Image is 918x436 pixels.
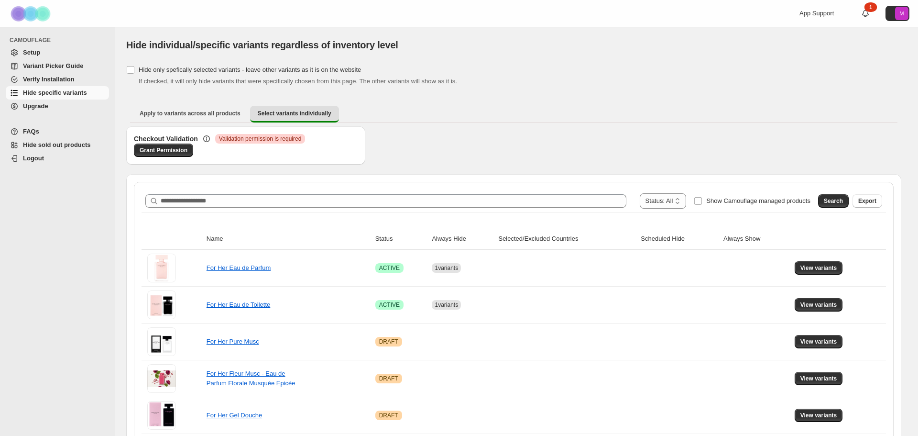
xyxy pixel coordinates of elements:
[706,197,810,204] span: Show Camouflage managed products
[147,327,176,356] img: For Her Pure Musc
[372,228,429,250] th: Status
[207,301,270,308] a: For Her Eau de Toilette
[23,89,87,96] span: Hide specific variants
[134,144,193,157] a: Grant Permission
[799,10,834,17] span: App Support
[139,78,457,85] span: If checked, it will only hide variants that were specifically chosen from this page. The other va...
[204,228,372,250] th: Name
[147,291,176,319] img: For Her Eau de Toilette
[23,102,48,110] span: Upgrade
[147,401,176,430] img: For Her Gel Douche
[858,197,876,205] span: Export
[23,128,39,135] span: FAQs
[207,412,262,419] a: For Her Gel Douche
[6,152,109,165] a: Logout
[895,7,908,20] span: Avatar with initials M
[6,100,109,113] a: Upgrade
[795,335,843,348] button: View variants
[379,375,398,382] span: DRAFT
[8,0,55,27] img: Camouflage
[6,138,109,152] a: Hide sold out products
[861,9,870,18] a: 1
[435,265,458,271] span: 1 variants
[207,370,295,387] a: For Her Fleur Musc - Eau de Parfum Florale Musquée Epicée
[23,141,91,148] span: Hide sold out products
[795,261,843,275] button: View variants
[140,146,187,154] span: Grant Permission
[147,254,176,282] img: For Her Eau de Parfum
[6,46,109,59] a: Setup
[126,40,398,50] span: Hide individual/specific variants regardless of inventory level
[818,194,849,208] button: Search
[23,76,75,83] span: Verify Installation
[800,375,837,382] span: View variants
[885,6,909,21] button: Avatar with initials M
[10,36,110,44] span: CAMOUFLAGE
[23,49,40,56] span: Setup
[800,301,837,309] span: View variants
[139,66,361,73] span: Hide only spefically selected variants - leave other variants as it is on the website
[795,409,843,422] button: View variants
[379,264,400,272] span: ACTIVE
[435,302,458,308] span: 1 variants
[800,338,837,346] span: View variants
[132,106,248,121] button: Apply to variants across all products
[258,110,331,117] span: Select variants individually
[23,155,44,162] span: Logout
[899,11,904,16] text: M
[23,62,83,69] span: Variant Picker Guide
[207,338,259,345] a: For Her Pure Musc
[219,135,302,143] span: Validation permission is required
[250,106,339,123] button: Select variants individually
[207,264,271,271] a: For Her Eau de Parfum
[864,2,877,12] div: 1
[379,338,398,346] span: DRAFT
[379,412,398,419] span: DRAFT
[824,197,843,205] span: Search
[495,228,638,250] th: Selected/Excluded Countries
[638,228,721,250] th: Scheduled Hide
[795,298,843,312] button: View variants
[6,59,109,73] a: Variant Picker Guide
[6,73,109,86] a: Verify Installation
[795,372,843,385] button: View variants
[800,412,837,419] span: View variants
[6,86,109,100] a: Hide specific variants
[721,228,792,250] th: Always Show
[852,194,882,208] button: Export
[6,125,109,138] a: FAQs
[140,110,240,117] span: Apply to variants across all products
[800,264,837,272] span: View variants
[134,134,198,144] h3: Checkout Validation
[379,301,400,309] span: ACTIVE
